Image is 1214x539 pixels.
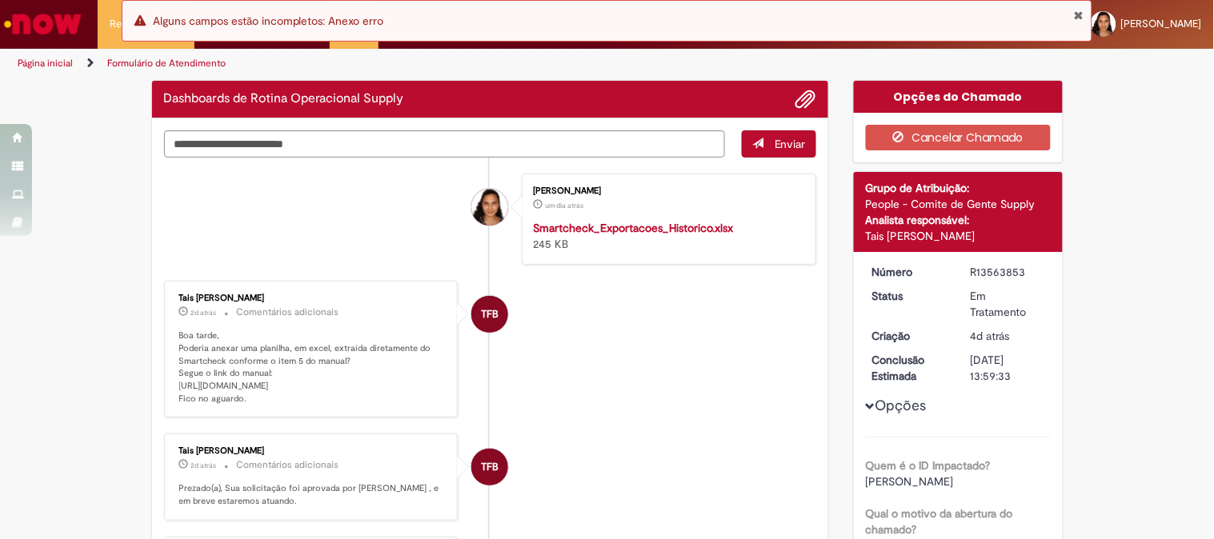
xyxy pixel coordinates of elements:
[179,446,446,456] div: Tais [PERSON_NAME]
[110,16,166,32] span: Requisições
[179,329,446,405] p: Boa tarde, Poderia anexar uma planilha, em excel, extraída diretamente do Smartcheck conforme o i...
[1073,9,1084,22] button: Fechar Notificação
[545,201,583,210] time: 27/09/2025 07:18:13
[866,180,1051,196] div: Grupo de Atribuição:
[191,461,217,470] time: 26/09/2025 09:59:33
[164,92,404,106] h2: Dashboards de Rotina Operacional Supply Histórico de tíquete
[775,137,806,151] span: Enviar
[237,305,339,319] small: Comentários adicionais
[12,49,797,78] ul: Trilhas de página
[2,8,84,40] img: ServiceNow
[971,288,1045,320] div: Em Tratamento
[854,81,1063,113] div: Opções do Chamado
[971,328,1045,344] div: 24/09/2025 16:02:17
[191,308,217,317] span: 2d atrás
[107,57,226,70] a: Formulário de Atendimento
[866,506,1013,537] b: Qual o motivo da abertura do chamado?
[742,130,816,158] button: Enviar
[153,14,384,28] span: Alguns campos estão incompletos: Anexo erro
[971,329,1010,343] span: 4d atrás
[860,352,959,384] dt: Conclusão Estimada
[533,220,799,252] div: 245 KB
[471,189,508,226] div: Maria Helen Beatriz Rodrigues Da Fonseca
[866,458,991,473] b: Quem é o ID Impactado?
[237,458,339,472] small: Comentários adicionais
[18,57,73,70] a: Página inicial
[471,449,508,485] div: Tais Folhadella Barbosa Bellagamba
[866,196,1051,212] div: People - Comite de Gente Supply
[533,221,733,235] a: Smartcheck_Exportacoes_Historico.xlsx
[971,329,1010,343] time: 24/09/2025 16:02:17
[866,228,1051,244] div: Tais [PERSON_NAME]
[191,308,217,317] time: 26/09/2025 10:18:05
[860,264,959,280] dt: Número
[795,89,816,110] button: Adicionar anexos
[481,448,499,486] span: TFB
[471,296,508,333] div: Tais Folhadella Barbosa Bellagamba
[533,186,799,196] div: [PERSON_NAME]
[179,482,446,507] p: Prezado(a), Sua solicitação foi aprovada por [PERSON_NAME] , e em breve estaremos atuando.
[866,474,954,489] span: [PERSON_NAME]
[866,125,1051,150] button: Cancelar Chamado
[971,352,1045,384] div: [DATE] 13:59:33
[179,293,446,303] div: Tais [PERSON_NAME]
[860,288,959,304] dt: Status
[866,212,1051,228] div: Analista responsável:
[1121,17,1202,30] span: [PERSON_NAME]
[860,328,959,344] dt: Criação
[164,130,726,158] textarea: Digite sua mensagem aqui...
[191,461,217,470] span: 2d atrás
[971,264,1045,280] div: R13563853
[545,201,583,210] span: um dia atrás
[481,295,499,333] span: TFB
